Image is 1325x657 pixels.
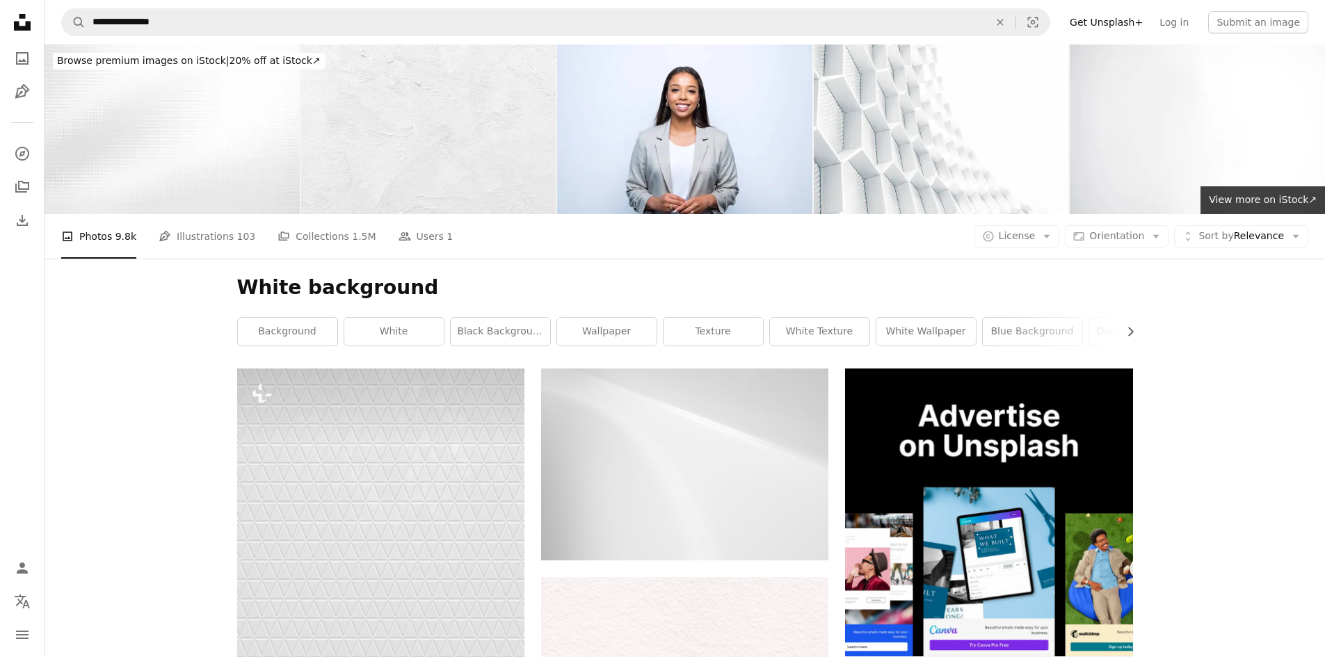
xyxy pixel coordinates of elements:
[8,44,36,72] a: Photos
[237,275,1133,300] h1: White background
[1061,11,1151,33] a: Get Unsplash+
[45,44,333,78] a: Browse premium images on iStock|20% off at iStock↗
[770,318,869,346] a: white texture
[1016,9,1050,35] button: Visual search
[8,206,36,234] a: Download History
[237,554,524,567] a: a white background with a triangle pattern
[62,9,86,35] button: Search Unsplash
[1198,229,1284,243] span: Relevance
[999,230,1036,241] span: License
[557,318,657,346] a: wallpaper
[1198,230,1233,241] span: Sort by
[814,44,1069,214] img: White abstract architecture background
[1174,225,1308,248] button: Sort byRelevance
[557,44,812,214] img: Portrait of friendly young woman
[57,55,229,66] span: Browse premium images on iStock |
[301,44,556,214] img: White wall texture background, paper texture background
[664,318,763,346] a: texture
[1200,186,1325,214] a: View more on iStock↗
[451,318,550,346] a: black background
[1089,230,1144,241] span: Orientation
[352,229,376,244] span: 1.5M
[159,214,255,259] a: Illustrations 103
[8,554,36,582] a: Log in / Sign up
[399,214,453,259] a: Users 1
[57,55,321,66] span: 20% off at iStock ↗
[447,229,453,244] span: 1
[1070,44,1325,214] img: White gray gradient background.
[45,44,300,214] img: White Gray Wave Pixelated Pattern Abstract Ombre Silver Background Pixel Spotlight Wrinkled Blank...
[1065,225,1169,248] button: Orientation
[985,9,1015,35] button: Clear
[876,318,976,346] a: white wallpaper
[8,140,36,168] a: Explore
[1151,11,1197,33] a: Log in
[61,8,1050,36] form: Find visuals sitewide
[1089,318,1189,346] a: dark background
[8,587,36,615] button: Language
[541,458,828,471] a: a black and white photo of a white wall
[238,318,337,346] a: background
[974,225,1060,248] button: License
[8,78,36,106] a: Illustrations
[8,173,36,201] a: Collections
[8,621,36,649] button: Menu
[541,368,828,560] img: a black and white photo of a white wall
[845,368,1132,656] img: file-1635990755334-4bfd90f37242image
[278,214,376,259] a: Collections 1.5M
[1118,318,1133,346] button: scroll list to the right
[1209,194,1317,205] span: View more on iStock ↗
[1208,11,1308,33] button: Submit an image
[983,318,1082,346] a: blue background
[237,229,256,244] span: 103
[344,318,444,346] a: white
